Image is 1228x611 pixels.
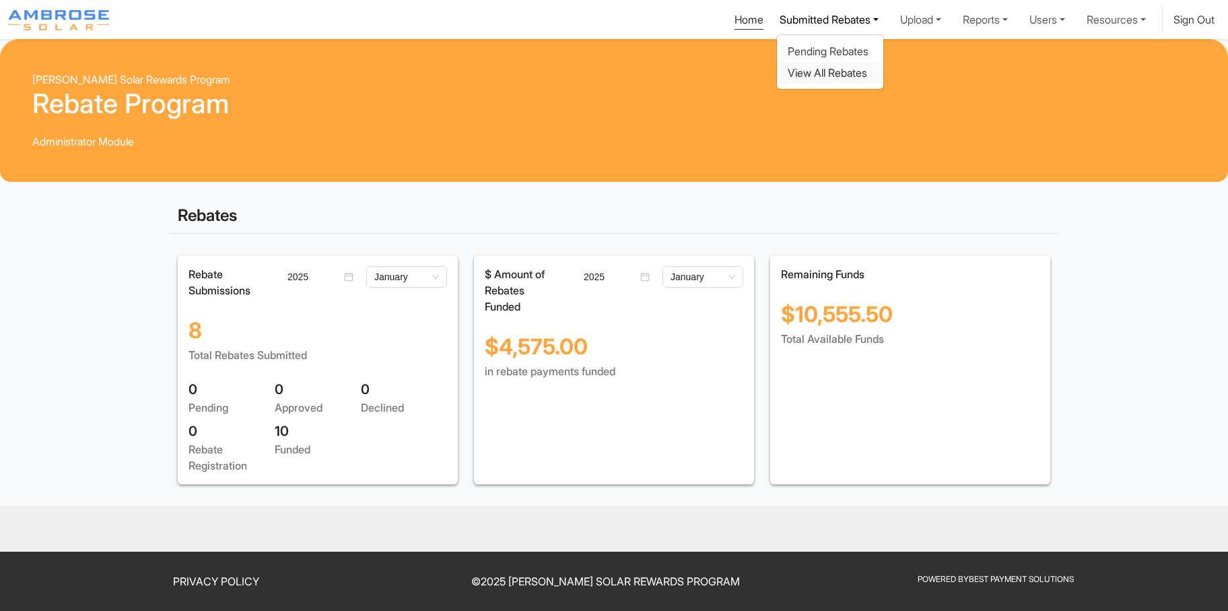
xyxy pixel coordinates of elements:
[485,363,743,379] div: in rebate payments funded
[189,347,447,363] div: Total Rebates Submitted
[189,441,275,474] div: Rebate Registration
[189,399,275,416] div: Pending
[957,6,1013,33] a: Reports
[32,88,1196,120] h1: Rebate Program
[781,282,1039,331] div: $10,555.50
[1081,6,1151,33] a: Resources
[419,573,793,589] p: © 2025 [PERSON_NAME] Solar Rewards Program
[781,266,1039,282] div: Remaining Funds
[584,269,638,284] input: Select year
[275,399,361,416] div: Approved
[671,267,735,287] span: January
[788,65,873,81] a: View All Rebates
[32,71,1196,88] div: [PERSON_NAME] Solar Rewards Program
[485,315,743,363] div: $4,575.00
[374,267,439,287] span: January
[173,575,259,588] a: Privacy Policy
[776,34,884,90] div: Submitted Rebates
[275,441,361,457] div: Funded
[361,379,447,399] div: 0
[180,266,272,298] div: Rebate Submissions
[189,421,275,441] div: 0
[189,379,275,399] div: 0
[275,379,361,399] div: 0
[1173,13,1215,26] a: Sign Out
[918,574,1074,584] a: Powered ByBest Payment Solutions
[361,399,447,416] div: Declined
[32,133,1196,150] div: Administrator Module
[774,6,884,33] a: Submitted Rebates
[788,43,873,59] a: Pending Rebates
[735,13,763,30] a: Home
[1024,6,1070,33] a: Users
[477,266,568,315] div: $ Amount of Rebates Funded
[895,6,947,33] a: Upload
[189,298,447,347] div: 8
[287,269,341,284] input: Select year
[275,421,361,441] div: 10
[8,10,109,30] img: Program logo
[781,331,1039,347] div: Total Available Funds
[170,198,1058,234] div: Rebates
